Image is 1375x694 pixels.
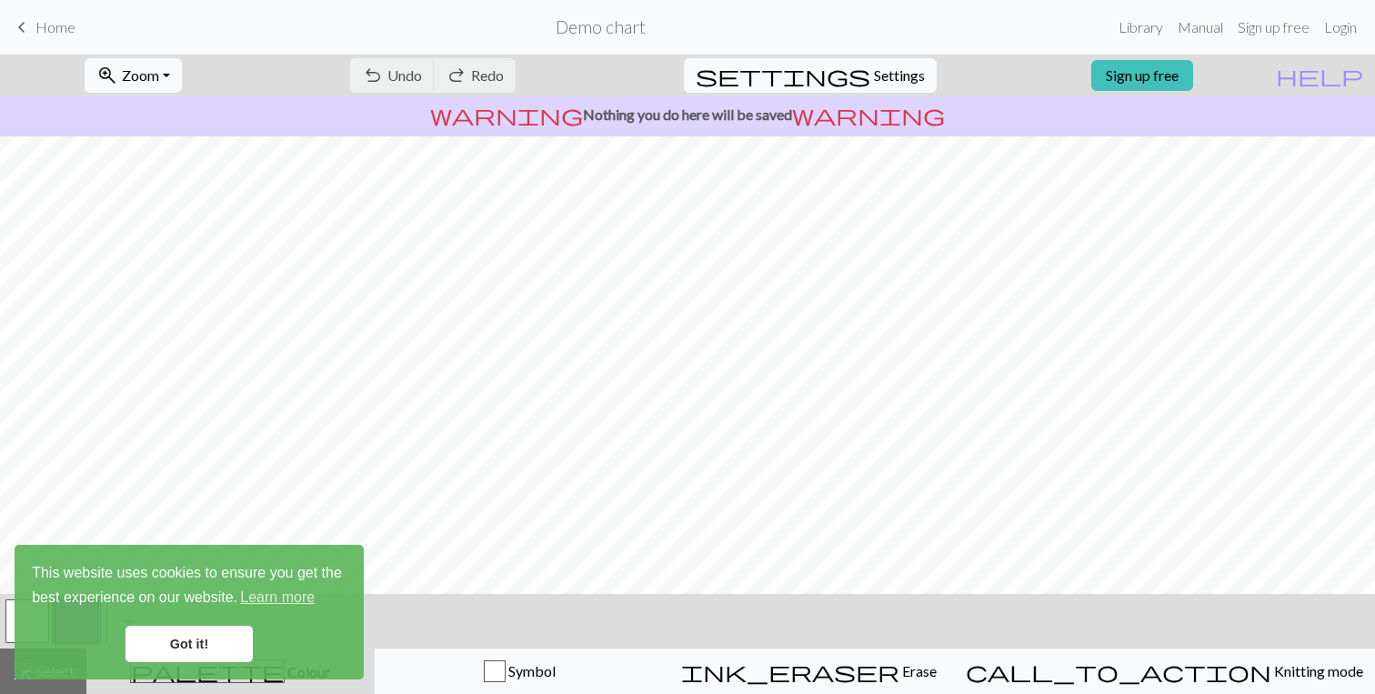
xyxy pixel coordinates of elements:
span: highlight_alt [12,659,34,684]
button: Knitting mode [954,649,1375,694]
span: Home [35,18,75,35]
a: Login [1317,9,1364,45]
a: Manual [1170,9,1230,45]
span: Settings [874,65,925,86]
button: SettingsSettings [684,58,937,93]
p: Nothing you do here will be saved [7,104,1368,126]
div: cookieconsent [15,545,364,679]
span: zoom_in [96,63,118,88]
a: Home [11,12,75,43]
a: learn more about cookies [237,584,317,611]
span: Knitting mode [1271,662,1363,679]
span: call_to_action [966,659,1271,684]
span: This website uses cookies to ensure you get the best experience on our website. [32,562,346,611]
span: warning [430,102,583,127]
i: Settings [696,65,870,86]
button: Symbol [375,649,665,694]
h2: Demo chart [556,16,646,37]
span: keyboard_arrow_left [11,15,33,40]
span: Symbol [506,662,556,679]
a: Sign up free [1230,9,1317,45]
button: Erase [664,649,954,694]
a: Sign up free [1091,60,1193,91]
span: Erase [899,662,937,679]
a: dismiss cookie message [125,626,253,662]
span: Zoom [122,66,159,84]
span: ink_eraser [681,659,899,684]
a: Library [1111,9,1170,45]
span: warning [792,102,945,127]
span: help [1276,63,1363,88]
span: settings [696,63,870,88]
button: Zoom [85,58,182,93]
